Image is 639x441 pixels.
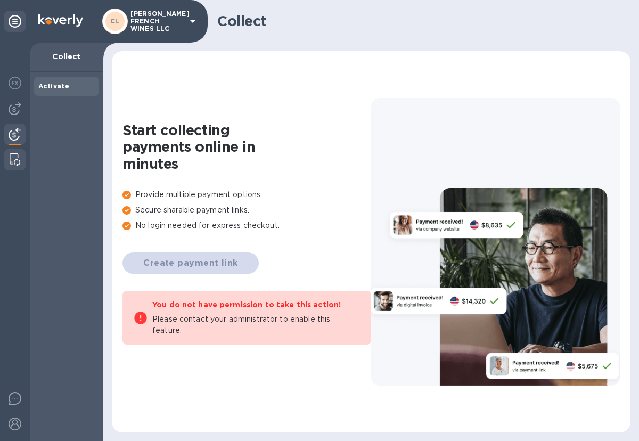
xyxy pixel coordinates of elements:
h1: Collect [217,13,622,30]
img: Logo [38,14,83,27]
h1: Start collecting payments online in minutes [122,122,371,173]
p: Collect [38,51,95,62]
p: Provide multiple payment options. [122,189,371,200]
b: Activate [38,82,69,90]
b: You do not have permission to take this action! [152,300,341,309]
p: Please contact your administrator to enable this feature. [152,314,361,336]
p: No login needed for express checkout. [122,220,371,231]
div: Unpin categories [4,11,26,32]
b: CL [110,17,120,25]
img: Foreign exchange [9,77,21,89]
p: Secure sharable payment links. [122,205,371,216]
p: [PERSON_NAME] FRENCH WINES LLC [130,10,184,32]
